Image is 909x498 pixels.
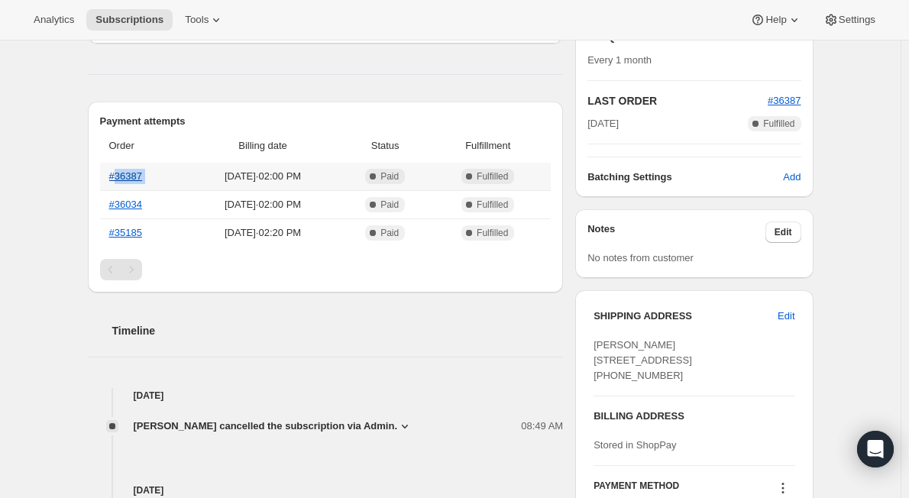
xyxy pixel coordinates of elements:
button: Subscriptions [86,9,173,31]
span: Fulfilled [477,227,508,239]
button: Help [741,9,810,31]
button: #36387 [768,93,801,108]
span: Status [345,138,425,154]
span: Fulfilled [477,170,508,183]
button: Tools [176,9,233,31]
h4: [DATE] [88,483,564,498]
span: Tools [185,14,209,26]
span: [DATE] · 02:00 PM [189,169,336,184]
span: Fulfilled [477,199,508,211]
button: [PERSON_NAME] cancelled the subscription via Admin. [134,419,413,434]
h4: [DATE] [88,388,564,403]
span: Subscriptions [95,14,163,26]
span: Edit [775,226,792,238]
th: Order [100,129,186,163]
h2: Payment attempts [100,114,552,129]
span: [DATE] · 02:00 PM [189,197,336,212]
button: Add [774,165,810,189]
span: Billing date [189,138,336,154]
span: [DATE] · 02:20 PM [189,225,336,241]
button: Edit [768,304,804,328]
span: Fulfilled [763,118,794,130]
span: Settings [839,14,875,26]
nav: Pagination [100,259,552,280]
span: No notes from customer [587,252,694,264]
span: Stored in ShopPay [594,439,676,451]
span: Analytics [34,14,74,26]
h3: Notes [587,222,765,243]
span: Paid [380,227,399,239]
a: #35185 [109,227,142,238]
h6: Batching Settings [587,170,783,185]
a: #36387 [768,95,801,106]
button: Edit [765,222,801,243]
h2: Timeline [112,323,564,338]
span: Edit [778,309,794,324]
span: Paid [380,199,399,211]
div: Open Intercom Messenger [857,431,894,467]
span: [PERSON_NAME] cancelled the subscription via Admin. [134,419,398,434]
span: Add [783,170,801,185]
h3: BILLING ADDRESS [594,409,794,424]
h2: LAST ORDER [587,93,768,108]
a: #36034 [109,199,142,210]
a: #36387 [109,170,142,182]
span: Paid [380,170,399,183]
span: [DATE] [587,116,619,131]
button: Analytics [24,9,83,31]
span: Every 1 month [587,54,652,66]
span: [PERSON_NAME] [STREET_ADDRESS] [PHONE_NUMBER] [594,339,692,381]
button: Settings [814,9,885,31]
span: 08:49 AM [521,419,563,434]
span: Fulfillment [434,138,542,154]
span: Help [765,14,786,26]
h3: SHIPPING ADDRESS [594,309,778,324]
